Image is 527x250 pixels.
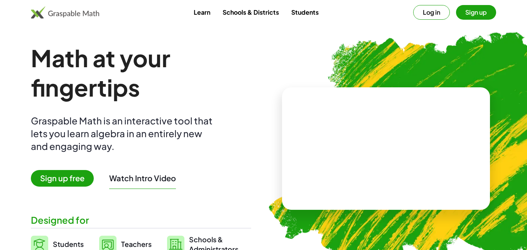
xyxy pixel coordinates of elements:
[285,5,325,19] a: Students
[31,114,216,153] div: Graspable Math is an interactive tool that lets you learn algebra in an entirely new and engaging...
[413,5,450,20] button: Log in
[187,5,216,19] a: Learn
[53,240,84,248] span: Students
[216,5,285,19] a: Schools & Districts
[328,120,444,178] video: What is this? This is dynamic math notation. Dynamic math notation plays a central role in how Gr...
[121,240,152,248] span: Teachers
[31,214,251,226] div: Designed for
[456,5,496,20] button: Sign up
[31,170,94,187] span: Sign up free
[109,173,176,183] button: Watch Intro Video
[31,43,251,102] h1: Math at your fingertips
